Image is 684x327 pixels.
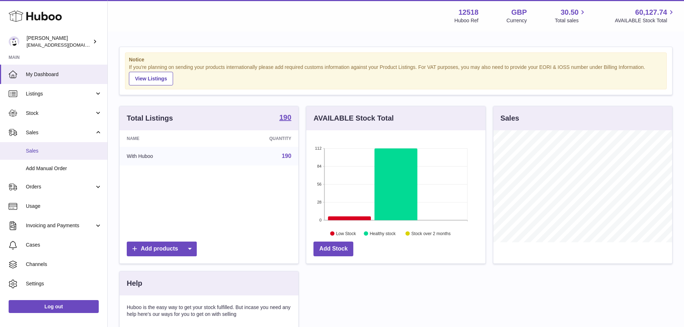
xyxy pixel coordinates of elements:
td: With Huboo [120,147,214,165]
strong: Notice [129,56,663,63]
span: Settings [26,280,102,287]
span: Listings [26,90,94,97]
a: 190 [279,114,291,122]
strong: 190 [279,114,291,121]
text: 0 [320,218,322,222]
h3: Sales [501,113,519,123]
span: Stock [26,110,94,117]
h3: Help [127,279,142,288]
span: AVAILABLE Stock Total [615,17,675,24]
a: 60,127.74 AVAILABLE Stock Total [615,8,675,24]
a: Add Stock [313,242,353,256]
a: 30.50 Total sales [555,8,587,24]
text: 56 [317,182,322,186]
text: Low Stock [336,231,356,236]
div: Huboo Ref [455,17,479,24]
span: Orders [26,183,94,190]
p: Huboo is the easy way to get your stock fulfilled. But incase you need any help here's our ways f... [127,304,291,318]
span: Sales [26,129,94,136]
span: Cases [26,242,102,248]
a: Add products [127,242,197,256]
a: Log out [9,300,99,313]
th: Name [120,130,214,147]
img: internalAdmin-12518@internal.huboo.com [9,36,19,47]
text: Healthy stock [370,231,396,236]
th: Quantity [214,130,298,147]
span: [EMAIL_ADDRESS][DOMAIN_NAME] [27,42,106,48]
span: 60,127.74 [635,8,667,17]
span: Sales [26,148,102,154]
text: Stock over 2 months [411,231,451,236]
h3: AVAILABLE Stock Total [313,113,394,123]
a: 190 [282,153,292,159]
span: Channels [26,261,102,268]
text: 84 [317,164,322,168]
text: 112 [315,146,321,150]
h3: Total Listings [127,113,173,123]
strong: GBP [511,8,527,17]
span: Add Manual Order [26,165,102,172]
div: [PERSON_NAME] [27,35,91,48]
div: Currency [507,17,527,24]
span: Usage [26,203,102,210]
span: Invoicing and Payments [26,222,94,229]
span: My Dashboard [26,71,102,78]
strong: 12518 [459,8,479,17]
text: 28 [317,200,322,204]
div: If you're planning on sending your products internationally please add required customs informati... [129,64,663,85]
span: 30.50 [560,8,578,17]
a: View Listings [129,72,173,85]
span: Total sales [555,17,587,24]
